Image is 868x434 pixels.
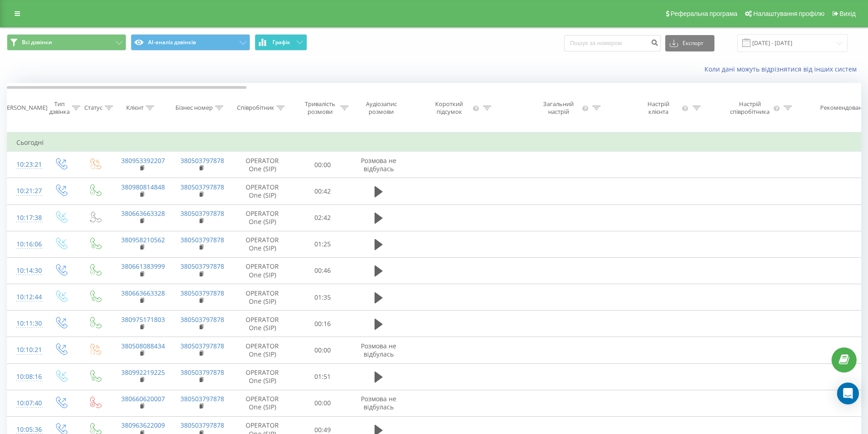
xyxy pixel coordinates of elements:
span: Налаштування профілю [753,10,824,17]
a: 380503797878 [180,235,224,244]
td: OPERATOR One (SIP) [231,284,294,311]
div: Тип дзвінка [49,100,70,116]
div: 10:10:21 [16,341,35,359]
div: [PERSON_NAME] [1,104,47,112]
span: Графік [272,39,290,46]
a: Коли дані можуть відрізнятися вiд інших систем [704,65,861,73]
div: 10:14:30 [16,262,35,280]
button: Графік [255,34,307,51]
td: 00:00 [294,390,351,416]
a: 380503797878 [180,156,224,165]
a: 380663663328 [121,289,165,297]
a: 380503797878 [180,342,224,350]
div: Статус [84,104,103,112]
button: Всі дзвінки [7,34,126,51]
a: 380508088434 [121,342,165,350]
a: 380660620007 [121,394,165,403]
input: Пошук за номером [564,35,661,51]
a: 380503797878 [180,421,224,429]
div: 10:17:38 [16,209,35,227]
div: Аудіозапис розмови [359,100,403,116]
td: OPERATOR One (SIP) [231,178,294,204]
span: Реферальна програма [671,10,738,17]
button: Експорт [665,35,714,51]
a: 380503797878 [180,183,224,191]
a: 380503797878 [180,209,224,218]
td: 00:16 [294,311,351,337]
div: Бізнес номер [175,104,213,112]
span: Розмова не відбулась [361,156,396,173]
span: Розмова не відбулась [361,342,396,358]
span: Вихід [840,10,856,17]
a: 380975171803 [121,315,165,324]
a: 380953392207 [121,156,165,165]
div: 10:21:27 [16,182,35,200]
div: Тривалість розмови [302,100,338,116]
td: OPERATOR One (SIP) [231,257,294,284]
td: 01:25 [294,231,351,257]
a: 380503797878 [180,289,224,297]
div: 10:07:40 [16,394,35,412]
a: 380958210562 [121,235,165,244]
td: 00:46 [294,257,351,284]
td: 00:00 [294,152,351,178]
a: 380503797878 [180,368,224,377]
div: 10:23:21 [16,156,35,174]
td: OPERATOR One (SIP) [231,337,294,363]
a: 380661383999 [121,262,165,271]
a: 380663663328 [121,209,165,218]
a: 380980814848 [121,183,165,191]
a: 380992219225 [121,368,165,377]
td: OPERATOR One (SIP) [231,152,294,178]
div: 10:16:06 [16,235,35,253]
div: Open Intercom Messenger [837,383,859,404]
span: Розмова не відбулась [361,394,396,411]
td: 01:35 [294,284,351,311]
a: 380503797878 [180,262,224,271]
button: AI-аналіз дзвінків [131,34,250,51]
div: Настрій клієнта [637,100,679,116]
div: Короткий підсумок [427,100,471,116]
td: 02:42 [294,204,351,231]
td: 00:00 [294,337,351,363]
div: 10:08:16 [16,368,35,386]
div: 10:11:30 [16,315,35,332]
span: Всі дзвінки [22,39,52,46]
td: 00:42 [294,178,351,204]
td: OPERATOR One (SIP) [231,204,294,231]
div: Співробітник [237,104,274,112]
td: OPERATOR One (SIP) [231,311,294,337]
div: Клієнт [126,104,144,112]
a: 380503797878 [180,394,224,403]
td: OPERATOR One (SIP) [231,390,294,416]
td: OPERATOR One (SIP) [231,363,294,390]
div: Настрій співробітника [728,100,772,116]
a: 380503797878 [180,315,224,324]
td: OPERATOR One (SIP) [231,231,294,257]
div: 10:12:44 [16,288,35,306]
div: Загальний настрій [537,100,580,116]
td: 01:51 [294,363,351,390]
a: 380963622009 [121,421,165,429]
